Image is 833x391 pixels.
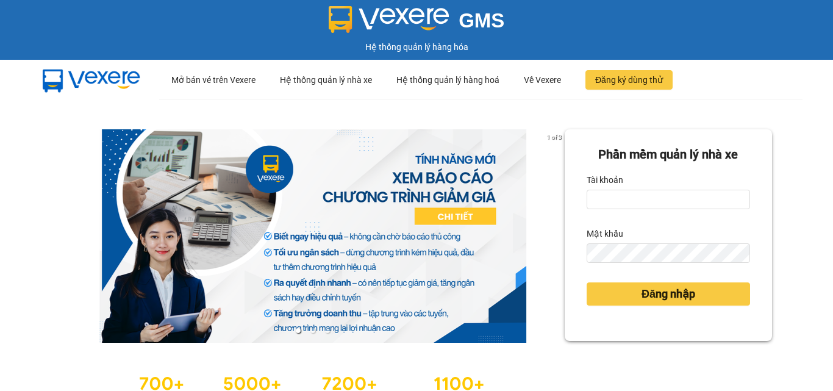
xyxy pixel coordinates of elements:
div: Mở bán vé trên Vexere [171,60,256,99]
p: 1 of 3 [543,129,565,145]
span: Đăng ký dùng thử [595,73,663,87]
img: mbUUG5Q.png [30,60,152,100]
button: Đăng nhập [587,282,750,306]
button: next slide / item [548,129,565,343]
img: logo 2 [329,6,449,33]
button: Đăng ký dùng thử [585,70,673,90]
input: Tài khoản [587,190,750,209]
li: slide item 3 [325,328,330,333]
li: slide item 1 [296,328,301,333]
button: previous slide / item [61,129,78,343]
div: Hệ thống quản lý hàng hoá [396,60,499,99]
label: Mật khẩu [587,224,623,243]
div: Về Vexere [524,60,561,99]
span: GMS [459,9,504,32]
span: Đăng nhập [642,285,695,303]
a: GMS [329,18,505,28]
div: Hệ thống quản lý hàng hóa [3,40,830,54]
input: Mật khẩu [587,243,750,263]
div: Phần mềm quản lý nhà xe [587,145,750,164]
div: Hệ thống quản lý nhà xe [280,60,372,99]
li: slide item 2 [310,328,315,333]
label: Tài khoản [587,170,623,190]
